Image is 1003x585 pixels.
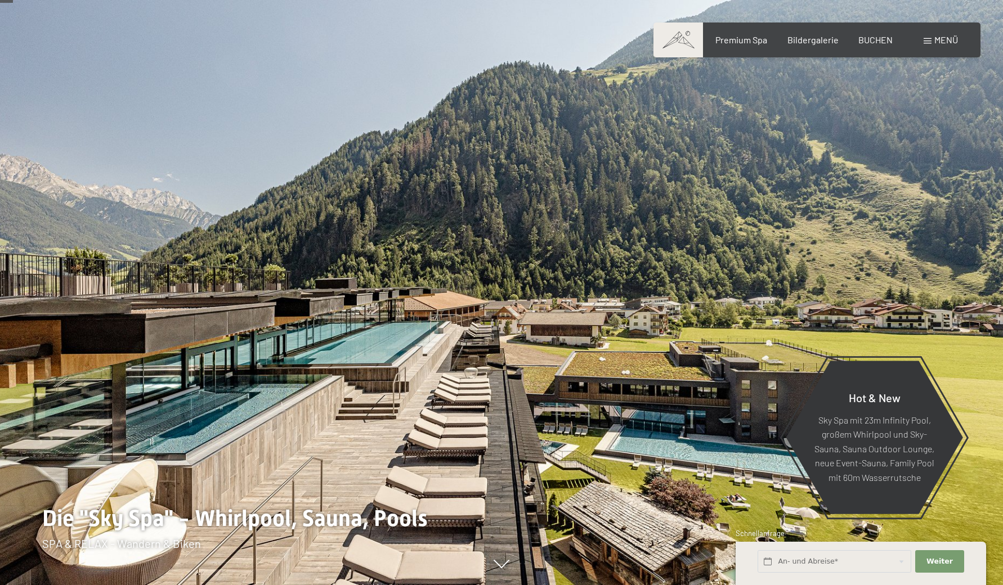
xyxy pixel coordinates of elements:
[849,390,901,404] span: Hot & New
[934,34,958,45] span: Menü
[858,34,893,45] a: BUCHEN
[785,360,964,515] a: Hot & New Sky Spa mit 23m Infinity Pool, großem Whirlpool und Sky-Sauna, Sauna Outdoor Lounge, ne...
[813,412,935,484] p: Sky Spa mit 23m Infinity Pool, großem Whirlpool und Sky-Sauna, Sauna Outdoor Lounge, neue Event-S...
[736,529,785,538] span: Schnellanfrage
[787,34,839,45] a: Bildergalerie
[926,556,953,566] span: Weiter
[715,34,767,45] a: Premium Spa
[915,550,964,573] button: Weiter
